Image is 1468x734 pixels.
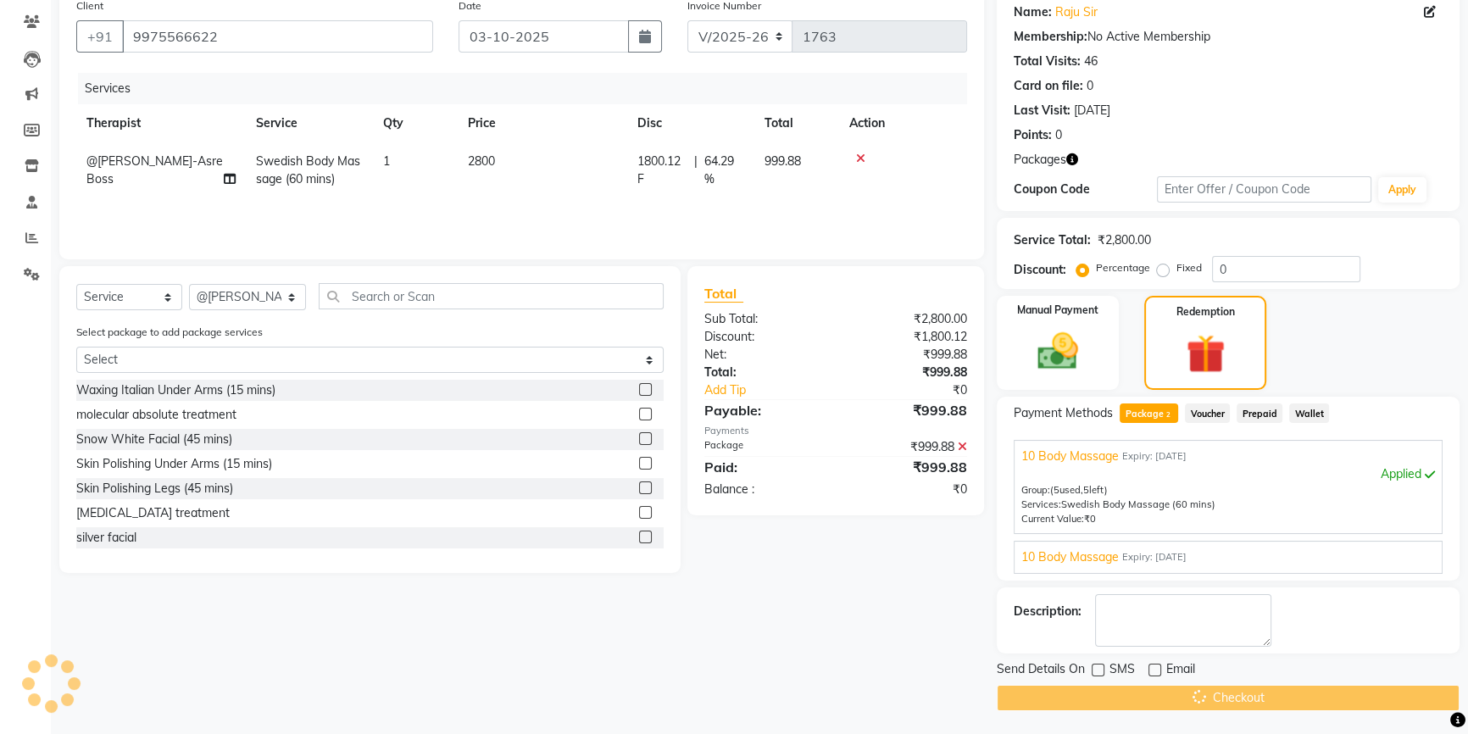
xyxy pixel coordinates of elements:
span: Group: [1021,484,1050,496]
span: 2 [1164,410,1173,420]
span: Packages [1014,151,1066,169]
th: Qty [373,104,458,142]
div: Payable: [692,400,836,420]
span: Swedish Body Massage (60 mins) [256,153,360,186]
th: Disc [627,104,754,142]
div: [MEDICAL_DATA] treatment [76,504,230,522]
div: Discount: [1014,261,1066,279]
span: SMS [1109,660,1135,681]
span: Services: [1021,498,1061,510]
div: Total Visits: [1014,53,1081,70]
div: Package [692,438,836,456]
div: ₹999.88 [836,364,980,381]
a: Raju Sir [1055,3,1098,21]
div: Points: [1014,126,1052,144]
div: Waxing Italian Under Arms (15 mins) [76,381,275,399]
th: Total [754,104,839,142]
span: Wallet [1289,403,1329,423]
div: Skin Polishing Legs (45 mins) [76,480,233,498]
input: Search or Scan [319,283,664,309]
span: Email [1166,660,1195,681]
span: Expiry: [DATE] [1122,550,1187,564]
th: Therapist [76,104,246,142]
div: Last Visit: [1014,102,1070,120]
span: 999.88 [765,153,801,169]
div: No Active Membership [1014,28,1443,46]
a: Add Tip [692,381,860,399]
button: +91 [76,20,124,53]
span: Current Value: [1021,513,1084,525]
div: Coupon Code [1014,181,1157,198]
span: 10 Body Massage [1021,548,1119,566]
div: silver facial [76,529,136,547]
div: Name: [1014,3,1052,21]
div: Services [78,73,980,104]
div: Membership: [1014,28,1087,46]
div: Paid: [692,457,836,477]
th: Price [458,104,627,142]
div: ₹0 [859,381,980,399]
div: [DATE] [1074,102,1110,120]
span: Package [1120,403,1178,423]
span: 1 [383,153,390,169]
div: ₹999.88 [836,438,980,456]
div: Payments [704,424,968,438]
div: Total: [692,364,836,381]
th: Service [246,104,373,142]
div: Sub Total: [692,310,836,328]
label: Fixed [1176,260,1202,275]
div: Skin Polishing Under Arms (15 mins) [76,455,272,473]
span: Payment Methods [1014,404,1113,422]
span: 64.29 % [704,153,744,188]
span: used, left) [1050,484,1108,496]
input: Enter Offer / Coupon Code [1157,176,1371,203]
div: ₹999.88 [836,346,980,364]
input: Search by Name/Mobile/Email/Code [122,20,433,53]
img: _cash.svg [1025,328,1091,375]
div: ₹2,800.00 [1098,231,1151,249]
div: Snow White Facial (45 mins) [76,431,232,448]
div: ₹2,800.00 [836,310,980,328]
div: Card on file: [1014,77,1083,95]
button: Apply [1378,177,1426,203]
div: Balance : [692,481,836,498]
div: Discount: [692,328,836,346]
div: Service Total: [1014,231,1091,249]
img: _gift.svg [1174,330,1237,378]
div: Description: [1014,603,1082,620]
div: ₹0 [836,481,980,498]
div: molecular absolute treatment [76,406,236,424]
span: 10 Body Massage [1021,448,1119,465]
div: Net: [692,346,836,364]
label: Select package to add package services [76,325,263,340]
span: Swedish Body Massage (60 mins) [1061,498,1215,510]
div: 0 [1087,77,1093,95]
div: ₹999.88 [836,400,980,420]
span: 1800.12 F [637,153,687,188]
span: Total [704,285,743,303]
label: Redemption [1176,304,1235,320]
div: ₹999.88 [836,457,980,477]
span: 5 [1083,484,1089,496]
span: (5 [1050,484,1059,496]
span: | [694,153,698,188]
span: Expiry: [DATE] [1122,449,1187,464]
div: Applied [1021,465,1435,483]
th: Action [839,104,967,142]
label: Manual Payment [1017,303,1098,318]
span: ₹0 [1084,513,1096,525]
span: 2800 [468,153,495,169]
span: Prepaid [1237,403,1282,423]
div: 0 [1055,126,1062,144]
div: 46 [1084,53,1098,70]
label: Percentage [1096,260,1150,275]
div: ₹1,800.12 [836,328,980,346]
span: @[PERSON_NAME]-Asre Boss [86,153,223,186]
span: Voucher [1185,403,1230,423]
span: Send Details On [997,660,1085,681]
